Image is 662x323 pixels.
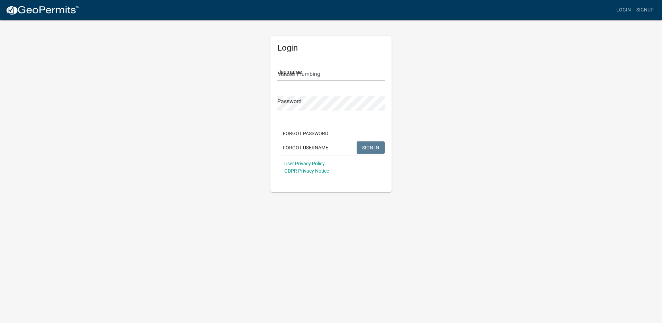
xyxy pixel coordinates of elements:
button: Forgot Password [277,127,334,140]
span: SIGN IN [362,145,379,150]
a: Login [614,3,634,17]
button: Forgot Username [277,141,334,154]
a: User Privacy Policy [284,161,325,166]
a: Signup [634,3,656,17]
button: SIGN IN [357,141,385,154]
h5: Login [277,43,385,53]
a: GDPR Privacy Notice [284,168,329,174]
